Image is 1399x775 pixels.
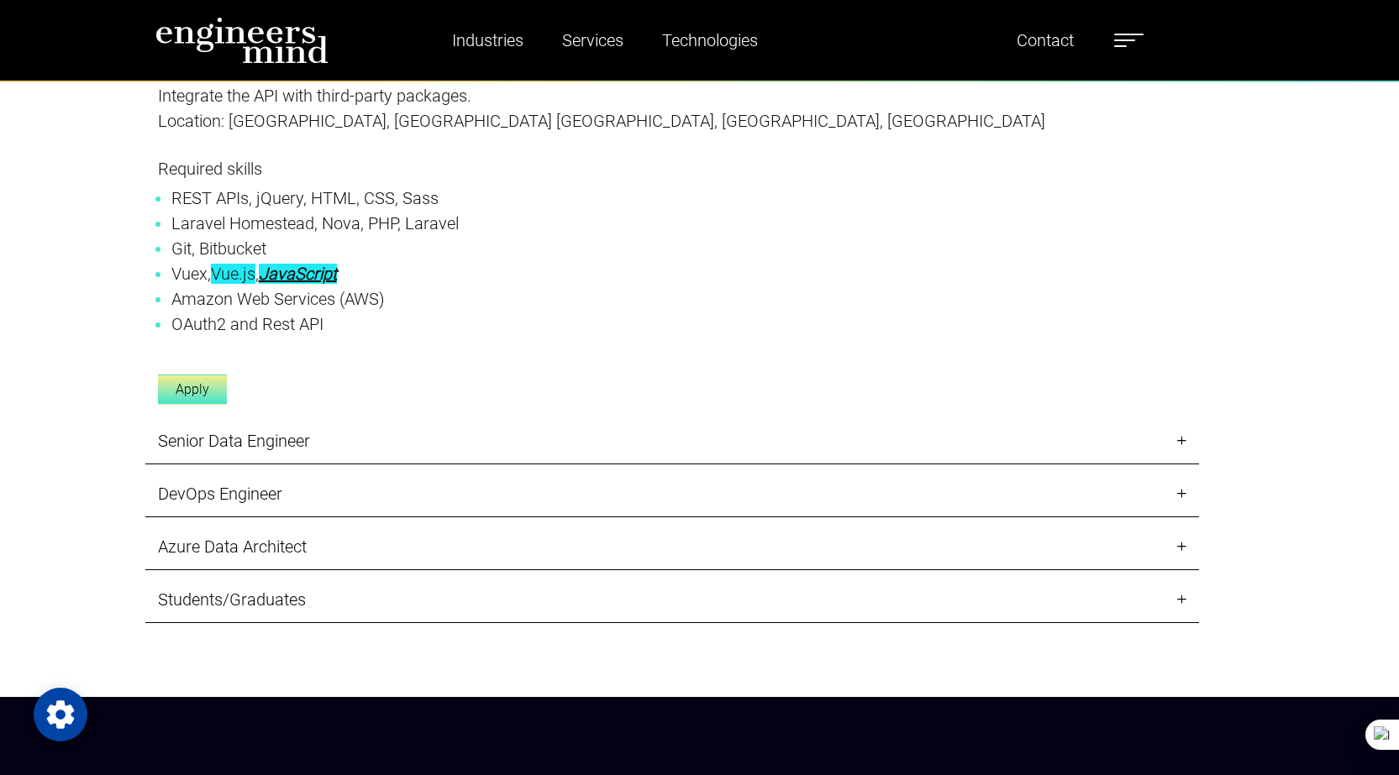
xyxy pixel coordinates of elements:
a: Contact [1010,21,1081,60]
li: Git, Bitbucket [171,236,1173,261]
a: Services [555,21,630,60]
p: Location: [GEOGRAPHIC_DATA], [GEOGRAPHIC_DATA] [GEOGRAPHIC_DATA], [GEOGRAPHIC_DATA], [GEOGRAPHIC_... [158,108,1186,134]
a: Azure Data Architect [145,524,1199,570]
img: logo [155,17,329,64]
p: Integrate the API with third-party packages. [158,83,1186,108]
li: OAuth2 and Rest API [171,312,1173,337]
a: Senior Data Engineer [145,418,1199,464]
a: DevOps Engineer [145,471,1199,517]
li: Amazon Web Services (AWS) [171,286,1173,312]
a: Technologies [655,21,765,60]
li: Laravel Homestead, Nova, PHP, Laravel [171,211,1173,236]
li: REST APIs, jQuery, HTML, CSS, Sass [171,186,1173,211]
li: Vuex, , [171,261,1173,286]
h5: Required skills [158,159,1186,179]
a: Industries [445,21,530,60]
a: Apply [158,374,227,405]
a: Students/Graduates [145,577,1199,623]
ah_el_jm_1729259773858: JavaScript [259,264,337,284]
ah_el_jm_1729259926875: Vue.js [211,264,255,284]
